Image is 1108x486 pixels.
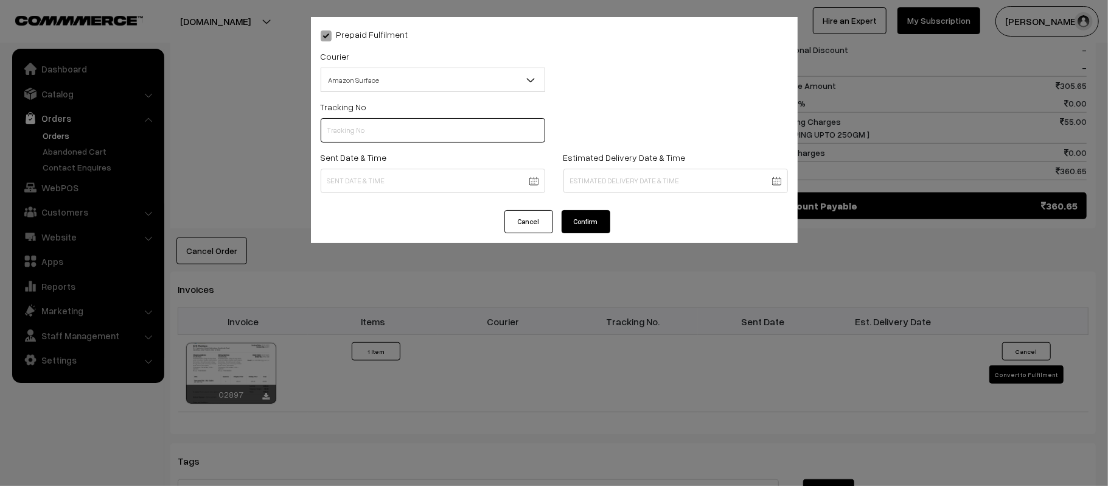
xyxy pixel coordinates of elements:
input: Estimated Delivery Date & Time [563,169,788,193]
label: Estimated Delivery Date & Time [563,151,686,164]
span: Amazon Surface [321,69,545,91]
label: Tracking No [321,100,367,113]
input: Sent Date & Time [321,169,545,193]
label: Sent Date & Time [321,151,387,164]
label: Prepaid Fulfilment [321,28,408,41]
button: Confirm [562,210,610,233]
span: Amazon Surface [321,68,545,92]
button: Cancel [504,210,553,233]
input: Tracking No [321,118,545,143]
label: Courier [321,50,350,63]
